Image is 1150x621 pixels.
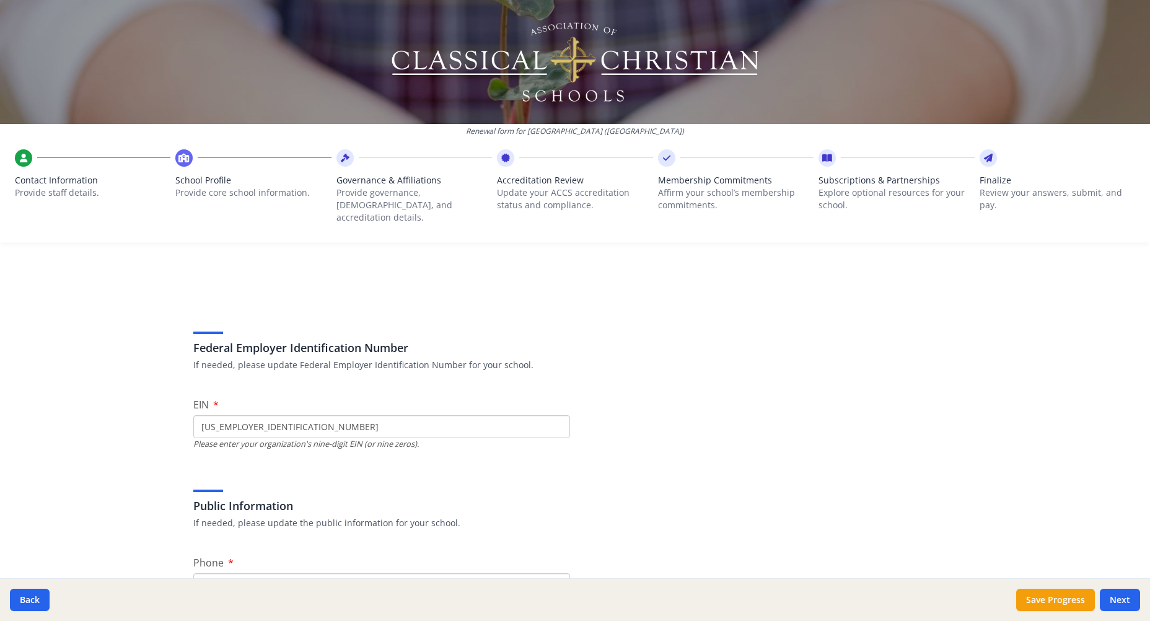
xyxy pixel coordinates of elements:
p: Explore optional resources for your school. [819,187,974,211]
span: Contact Information [15,174,170,187]
p: If needed, please update Federal Employer Identification Number for your school. [193,359,957,371]
button: Back [10,589,50,611]
span: Finalize [980,174,1135,187]
p: Update your ACCS accreditation status and compliance. [497,187,652,211]
p: Affirm your school’s membership commitments. [658,187,814,211]
p: Provide core school information. [175,187,331,199]
h3: Public Information [193,497,957,514]
span: Membership Commitments [658,174,814,187]
p: Provide governance, [DEMOGRAPHIC_DATA], and accreditation details. [336,187,492,224]
button: Save Progress [1016,589,1095,611]
span: Subscriptions & Partnerships [819,174,974,187]
img: Logo [390,19,761,105]
span: Accreditation Review [497,174,652,187]
div: Please enter your organization's nine-digit EIN (or nine zeros). [193,438,570,450]
p: Provide staff details. [15,187,170,199]
span: EIN [193,398,209,412]
span: School Profile [175,174,331,187]
h3: Federal Employer Identification Number [193,339,957,356]
span: Phone [193,556,224,570]
button: Next [1100,589,1140,611]
span: Governance & Affiliations [336,174,492,187]
p: Review your answers, submit, and pay. [980,187,1135,211]
p: If needed, please update the public information for your school. [193,517,957,529]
